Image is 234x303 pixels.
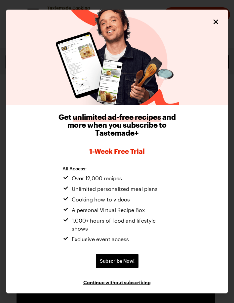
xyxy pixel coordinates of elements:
a: Subscribe Now! [96,254,138,268]
span: Subscribe Now! [100,258,135,264]
span: Over 12,000 recipes [72,174,122,182]
button: Continue without subscribing [83,279,151,285]
span: unlimited ad-free recipes [73,112,161,121]
span: 1,000+ hours of food and lifestyle shows [72,217,172,233]
h1: Get and more when you subscribe to Tastemade+ [49,113,185,137]
img: Tastemade Plus preview image [55,10,179,105]
span: Cooking how-to videos [72,195,130,203]
span: 1-week Free Trial [49,147,185,155]
span: Exclusive event access [72,235,129,243]
h2: All Access: [62,166,172,172]
button: Close [212,18,220,26]
span: Unlimited personalized meal plans [72,185,158,193]
span: A personal Virtual Recipe Box [72,206,145,214]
